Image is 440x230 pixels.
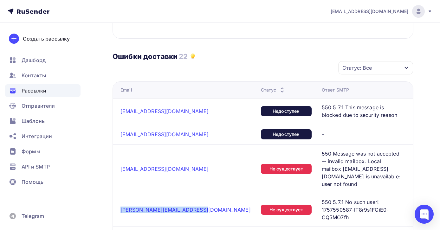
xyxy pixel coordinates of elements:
a: Контакты [5,69,81,82]
span: Шаблоны [22,117,46,125]
a: Дашборд [5,54,81,67]
span: [EMAIL_ADDRESS][DOMAIN_NAME] [331,8,408,15]
span: Telegram [22,212,44,220]
span: - [322,131,324,138]
div: Недоступен [261,106,312,116]
span: Помощь [22,178,43,186]
span: 550 5.7.1 No such user! 1757550587-lT8r9s1FCiE0-CQ5MO7fh [322,198,400,221]
span: API и SMTP [22,163,50,170]
span: Формы [22,148,40,155]
h3: 22 [179,52,188,61]
a: Шаблоны [5,115,81,127]
a: [PERSON_NAME][EMAIL_ADDRESS][DOMAIN_NAME] [120,207,251,213]
span: Контакты [22,72,46,79]
span: Дашборд [22,56,46,64]
a: [EMAIL_ADDRESS][DOMAIN_NAME] [120,108,209,114]
div: Статус [261,87,286,93]
a: [EMAIL_ADDRESS][DOMAIN_NAME] [120,131,209,137]
div: Не существует [261,164,312,174]
span: Отправители [22,102,55,110]
div: Ответ SMTP [322,87,349,93]
span: 550 Message was not accepted -- invalid mailbox. Local mailbox [EMAIL_ADDRESS][DOMAIN_NAME] is un... [322,150,400,188]
span: Рассылки [22,87,46,94]
span: Интеграции [22,132,52,140]
span: 550 5.7.1 This message is blocked due to security reason [322,104,400,119]
div: Недоступен [261,129,312,139]
a: [EMAIL_ADDRESS][DOMAIN_NAME] [120,166,209,172]
div: Не существует [261,205,312,215]
a: Рассылки [5,84,81,97]
h3: Ошибки доставки [113,52,178,61]
div: Создать рассылку [23,35,70,42]
button: Статус: Все [338,61,413,75]
a: Отправители [5,99,81,112]
div: Email [120,87,132,93]
a: Формы [5,145,81,158]
a: [EMAIL_ADDRESS][DOMAIN_NAME] [331,5,432,18]
div: Статус: Все [342,64,372,72]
